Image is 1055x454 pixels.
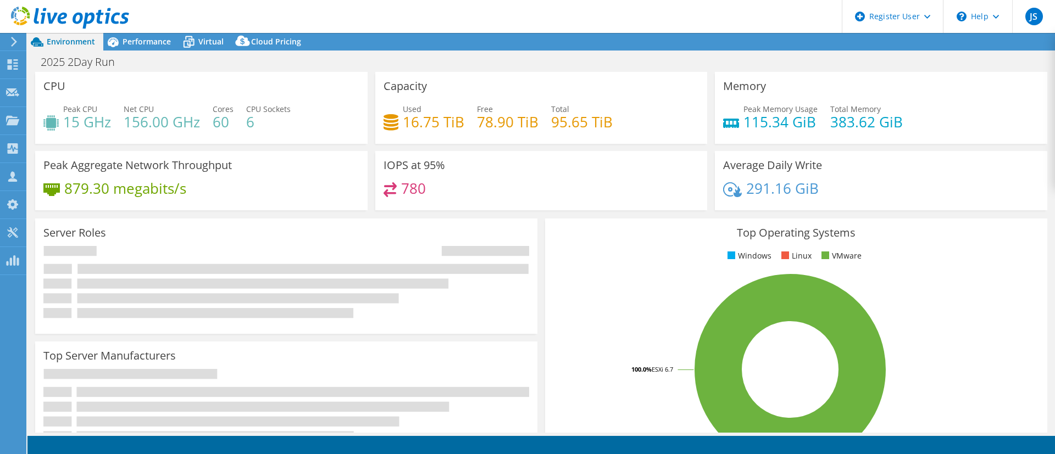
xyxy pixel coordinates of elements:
h4: 156.00 GHz [124,116,200,128]
h1: 2025 2Day Run [36,56,132,68]
h4: 780 [401,182,426,194]
span: Virtual [198,36,224,47]
span: JS [1025,8,1043,25]
h4: 383.62 GiB [830,116,903,128]
tspan: ESXi 6.7 [652,365,673,373]
h3: Server Roles [43,227,106,239]
h4: 6 [246,116,291,128]
h4: 115.34 GiB [743,116,818,128]
span: Environment [47,36,95,47]
span: Performance [123,36,171,47]
h3: Top Operating Systems [553,227,1039,239]
span: Peak Memory Usage [743,104,818,114]
span: Peak CPU [63,104,97,114]
h3: Capacity [384,80,427,92]
li: VMware [819,250,862,262]
span: CPU Sockets [246,104,291,114]
span: Total [551,104,569,114]
span: Used [403,104,421,114]
h3: Top Server Manufacturers [43,350,176,362]
span: Total Memory [830,104,881,114]
h4: 60 [213,116,234,128]
h3: IOPS at 95% [384,159,445,171]
h3: Peak Aggregate Network Throughput [43,159,232,171]
h4: 879.30 megabits/s [64,182,186,194]
tspan: 100.0% [631,365,652,373]
h3: Average Daily Write [723,159,822,171]
li: Linux [779,250,812,262]
h4: 291.16 GiB [746,182,819,194]
h4: 95.65 TiB [551,116,613,128]
h4: 16.75 TiB [403,116,464,128]
span: Cores [213,104,234,114]
h4: 78.90 TiB [477,116,538,128]
h3: CPU [43,80,65,92]
h4: 15 GHz [63,116,111,128]
li: Windows [725,250,771,262]
span: Free [477,104,493,114]
svg: \n [957,12,967,21]
h3: Memory [723,80,766,92]
span: Cloud Pricing [251,36,301,47]
span: Net CPU [124,104,154,114]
